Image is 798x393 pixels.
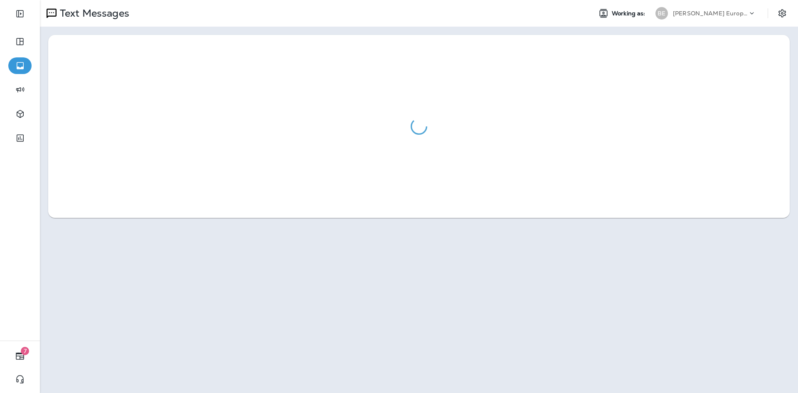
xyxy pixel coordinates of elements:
[655,7,668,20] div: BE
[8,348,32,364] button: 7
[8,5,32,22] button: Expand Sidebar
[673,10,748,17] p: [PERSON_NAME] European Autoworks
[21,347,29,355] span: 7
[612,10,647,17] span: Working as:
[775,6,790,21] button: Settings
[57,7,129,20] p: Text Messages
